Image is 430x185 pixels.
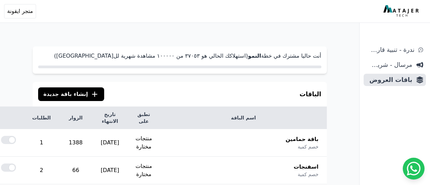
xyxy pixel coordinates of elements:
strong: النمو [248,53,261,59]
th: اسم الباقة [160,107,327,129]
h3: الباقات [300,89,321,99]
span: خصم كمية [298,171,318,178]
td: منتجات مختارة [127,129,160,157]
span: متجر ايقونة [7,7,33,15]
th: الطلبات [24,107,59,129]
span: مرسال - شريط دعاية [366,60,412,70]
button: إنشاء باقة جديدة [38,87,105,101]
td: [DATE] [93,157,127,184]
button: متجر ايقونة [4,4,36,18]
img: MatajerTech Logo [383,5,420,17]
td: 2 [24,157,59,184]
th: تطبق على [127,107,160,129]
span: اسفنجات [294,163,319,171]
th: الزوار [59,107,93,129]
td: منتجات مختارة [127,157,160,184]
span: ندرة - تنبية قارب علي النفاذ [366,45,414,55]
p: أنت حاليا مشترك في خطة (استهلاكك الحالي هو ۳٧۰٥۳ من ١۰۰۰۰۰ مشاهدة شهرية لل[GEOGRAPHIC_DATA]) [38,52,321,60]
th: تاريخ الانتهاء [93,107,127,129]
td: 66 [59,157,93,184]
span: إنشاء باقة جديدة [44,90,88,98]
span: باقة حمامين [286,135,319,143]
span: خصم كمية [298,143,318,150]
td: 1 [24,129,59,157]
td: [DATE] [93,129,127,157]
td: 1388 [59,129,93,157]
span: باقات العروض [366,75,412,85]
